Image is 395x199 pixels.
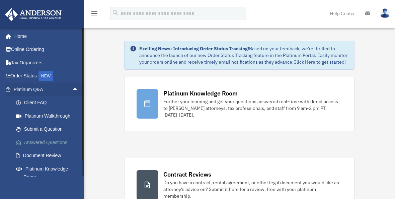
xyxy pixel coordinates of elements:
a: Platinum Knowledge Room Further your learning and get your questions answered real-time with dire... [124,77,354,131]
div: Further your learning and get your questions answered real-time with direct access to [PERSON_NAM... [163,98,342,118]
a: Platinum Q&Aarrow_drop_up [5,83,89,96]
img: Anderson Advisors Platinum Portal [3,8,64,21]
strong: Exciting News: Introducing Order Status Tracking! [139,46,249,52]
i: search [112,9,119,16]
div: Based on your feedback, we're thrilled to announce the launch of our new Order Status Tracking fe... [139,45,349,65]
a: Order StatusNEW [5,69,89,83]
a: menu [90,12,98,17]
div: Contract Reviews [163,170,211,179]
a: Submit a Question [9,123,89,136]
a: Client FAQ [9,96,89,110]
a: Platinum Walkthrough [9,109,89,123]
div: NEW [38,71,53,81]
i: menu [90,9,98,17]
div: Platinum Knowledge Room [163,89,238,97]
a: Online Ordering [5,43,89,56]
span: arrow_drop_up [72,83,85,96]
a: Platinum Knowledge Room [9,162,89,184]
a: Answered Questions [9,136,89,149]
a: Tax Organizers [5,56,89,69]
a: Click Here to get started! [294,59,346,65]
a: Home [5,29,85,43]
a: Document Review [9,149,89,162]
img: User Pic [380,8,390,18]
